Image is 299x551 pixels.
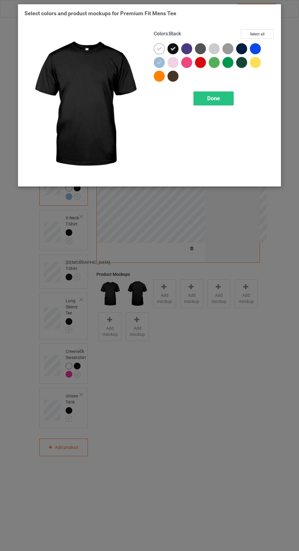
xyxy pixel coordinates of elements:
[241,29,274,39] button: Select all
[154,31,168,37] span: Colors
[169,31,181,37] span: Black
[24,10,176,16] span: Select colors and product mockups for Premium Fit Mens Tee
[222,43,233,54] img: heather_texture.png
[154,31,181,37] h4: :
[207,95,220,101] span: Done
[24,29,145,180] img: regular.jpg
